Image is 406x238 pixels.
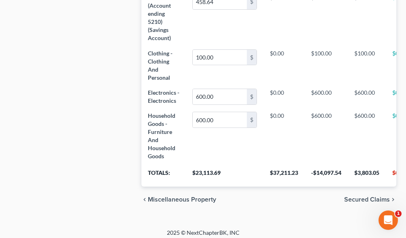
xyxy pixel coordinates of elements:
input: 0.00 [193,50,247,65]
div: $ [247,112,257,127]
input: 0.00 [193,112,247,127]
i: chevron_left [141,196,148,203]
span: Household Goods - Furniture And Household Goods [148,112,175,159]
td: $0.00 [263,85,305,108]
th: -$14,097.54 [305,164,348,187]
th: Totals: [141,164,186,187]
td: $600.00 [348,108,386,164]
span: Secured Claims [344,196,390,203]
div: $ [247,89,257,104]
td: $0.00 [263,46,305,85]
td: $0.00 [263,108,305,164]
td: $600.00 [305,85,348,108]
span: Electronics - Electronics [148,89,179,104]
td: $100.00 [305,46,348,85]
div: $ [247,50,257,65]
td: $600.00 [348,85,386,108]
button: chevron_left Miscellaneous Property [141,196,216,203]
th: $3,803.05 [348,164,386,187]
span: Miscellaneous Property [148,196,216,203]
td: $600.00 [305,108,348,164]
span: Clothing - Clothing And Personal [148,50,172,81]
td: $100.00 [348,46,386,85]
th: $23,113.69 [186,164,263,187]
th: $37,211.23 [263,164,305,187]
button: Secured Claims chevron_right [344,196,396,203]
span: 1 [395,210,402,217]
input: 0.00 [193,89,247,104]
i: chevron_right [390,196,396,203]
iframe: Intercom live chat [379,210,398,230]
